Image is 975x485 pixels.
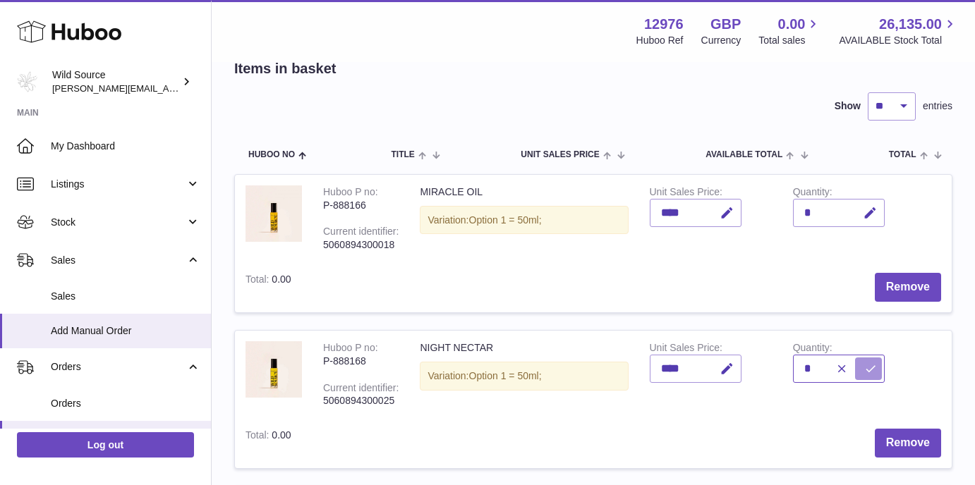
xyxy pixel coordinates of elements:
span: My Dashboard [51,140,200,153]
span: Option 1 = 50ml; [469,370,542,381]
span: Total sales [758,34,821,47]
span: Total [889,150,916,159]
div: Huboo P no [323,342,378,357]
img: NIGHT NECTAR [246,341,302,398]
div: Huboo P no [323,186,378,201]
button: Remove [875,429,941,458]
span: Orders [51,397,200,410]
span: Unit Sales Price [521,150,599,159]
span: Sales [51,254,186,267]
label: Total [246,274,272,288]
span: Huboo no [248,150,295,159]
div: Current identifier [323,382,399,397]
span: [PERSON_NAME][EMAIL_ADDRESS][DOMAIN_NAME] [52,82,283,94]
div: P-888168 [323,355,399,368]
span: 0.00 [778,15,806,34]
a: Log out [17,432,194,458]
a: 0.00 Total sales [758,15,821,47]
span: Option 1 = 50ml; [469,214,542,226]
label: Total [246,429,272,444]
strong: GBP [710,15,741,34]
span: Sales [51,290,200,303]
span: AVAILABLE Total [705,150,782,159]
strong: 12976 [644,15,684,34]
span: Listings [51,178,186,191]
div: Current identifier [323,226,399,240]
td: NIGHT NECTAR [409,331,638,418]
div: Wild Source [52,68,179,95]
span: Add Manual Order [51,324,200,338]
h2: Items in basket [234,59,337,78]
div: Variation: [420,362,628,391]
label: Show [835,99,861,113]
label: Quantity [793,342,832,357]
div: 5060894300018 [323,238,399,252]
td: MIRACLE OIL [409,175,638,262]
span: AVAILABLE Stock Total [839,34,958,47]
div: Currency [701,34,741,47]
button: Remove [875,273,941,302]
label: Unit Sales Price [650,186,722,201]
label: Unit Sales Price [650,342,722,357]
label: Quantity [793,186,832,201]
div: Huboo Ref [636,34,684,47]
div: P-888166 [323,199,399,212]
img: kate@wildsource.co.uk [17,71,38,92]
span: entries [923,99,952,113]
span: 0.00 [272,429,291,441]
a: 26,135.00 AVAILABLE Stock Total [839,15,958,47]
span: 0.00 [272,274,291,285]
span: Stock [51,216,186,229]
span: Orders [51,360,186,374]
div: 5060894300025 [323,394,399,407]
span: 26,135.00 [879,15,942,34]
div: Variation: [420,206,628,235]
span: Title [391,150,414,159]
img: MIRACLE OIL [246,185,302,242]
